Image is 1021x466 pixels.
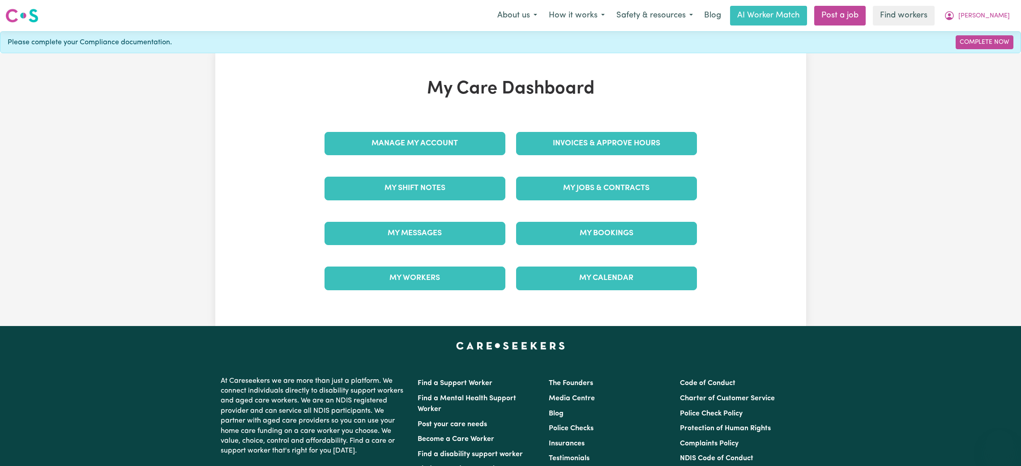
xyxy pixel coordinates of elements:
a: Media Centre [549,395,595,402]
a: Invoices & Approve Hours [516,132,697,155]
h1: My Care Dashboard [319,78,702,100]
a: My Bookings [516,222,697,245]
span: Please complete your Compliance documentation. [8,37,172,48]
img: Careseekers logo [5,8,38,24]
a: My Shift Notes [325,177,505,200]
a: My Messages [325,222,505,245]
a: Find a Mental Health Support Worker [418,395,516,413]
button: About us [491,6,543,25]
a: Code of Conduct [680,380,735,387]
iframe: Button to launch messaging window, conversation in progress [985,430,1014,459]
a: Manage My Account [325,132,505,155]
a: Careseekers home page [456,342,565,349]
a: Police Check Policy [680,410,743,417]
a: Find a Support Worker [418,380,492,387]
a: Blog [699,6,726,25]
button: Safety & resources [611,6,699,25]
a: Find workers [873,6,935,25]
a: NDIS Code of Conduct [680,455,753,462]
a: Testimonials [549,455,590,462]
a: Charter of Customer Service [680,395,775,402]
a: My Calendar [516,267,697,290]
button: My Account [938,6,1016,25]
a: Protection of Human Rights [680,425,771,432]
p: At Careseekers we are more than just a platform. We connect individuals directly to disability su... [221,373,407,460]
a: Police Checks [549,425,594,432]
a: Find a disability support worker [418,451,523,458]
a: Complaints Policy [680,440,739,447]
button: How it works [543,6,611,25]
a: Insurances [549,440,585,447]
a: Complete Now [956,35,1013,49]
a: Post a job [814,6,866,25]
span: [PERSON_NAME] [958,11,1010,21]
a: The Founders [549,380,593,387]
a: Post your care needs [418,421,487,428]
a: AI Worker Match [730,6,807,25]
a: Become a Care Worker [418,436,494,443]
a: Blog [549,410,564,417]
a: My Jobs & Contracts [516,177,697,200]
a: Careseekers logo [5,5,38,26]
a: My Workers [325,267,505,290]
